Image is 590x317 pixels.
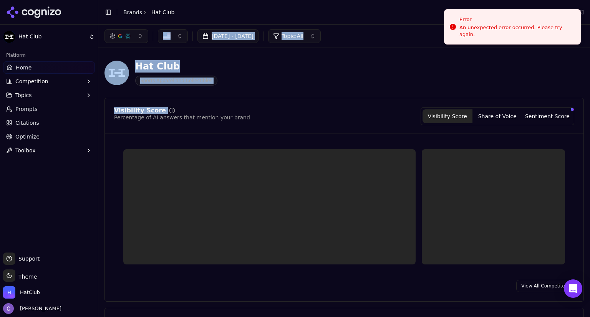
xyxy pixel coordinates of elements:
[15,147,36,154] span: Toolbox
[3,49,95,61] div: Platform
[163,32,171,40] img: US
[15,274,37,280] span: Theme
[15,78,48,85] span: Competition
[104,61,129,85] img: Hat Club
[135,76,217,86] span: Sports Apparel and Collectibles
[18,33,86,40] span: Hat Club
[522,109,572,123] button: Sentiment Score
[16,64,31,71] span: Home
[3,75,95,88] button: Competition
[123,8,174,16] nav: breadcrumb
[15,105,38,113] span: Prompts
[472,109,522,123] button: Share of Voice
[3,117,95,129] a: Citations
[3,303,14,314] img: Chris Hayes
[459,16,574,23] div: Error
[15,133,40,140] span: Optimize
[197,29,259,43] button: [DATE] - [DATE]
[123,9,142,15] a: Brands
[15,119,39,127] span: Citations
[3,303,61,314] button: Open user button
[282,32,303,40] span: Topic: All
[564,279,582,298] div: Open Intercom Messenger
[17,305,61,312] span: [PERSON_NAME]
[3,130,95,143] a: Optimize
[3,144,95,157] button: Toolbox
[3,286,15,299] img: HatClub
[516,280,574,292] a: View All Competitors
[459,24,574,38] div: An unexpected error occurred. Please try again.
[114,107,166,114] div: Visibility Score
[135,60,217,73] div: Hat Club
[3,103,95,115] a: Prompts
[3,286,40,299] button: Open organization switcher
[3,31,15,43] img: Hat Club
[423,109,472,123] button: Visibility Score
[114,114,250,121] div: Percentage of AI answers that mention your brand
[20,289,40,296] span: HatClub
[15,255,40,263] span: Support
[15,91,32,99] span: Topics
[3,89,95,101] button: Topics
[3,61,95,74] a: Home
[151,8,174,16] span: Hat Club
